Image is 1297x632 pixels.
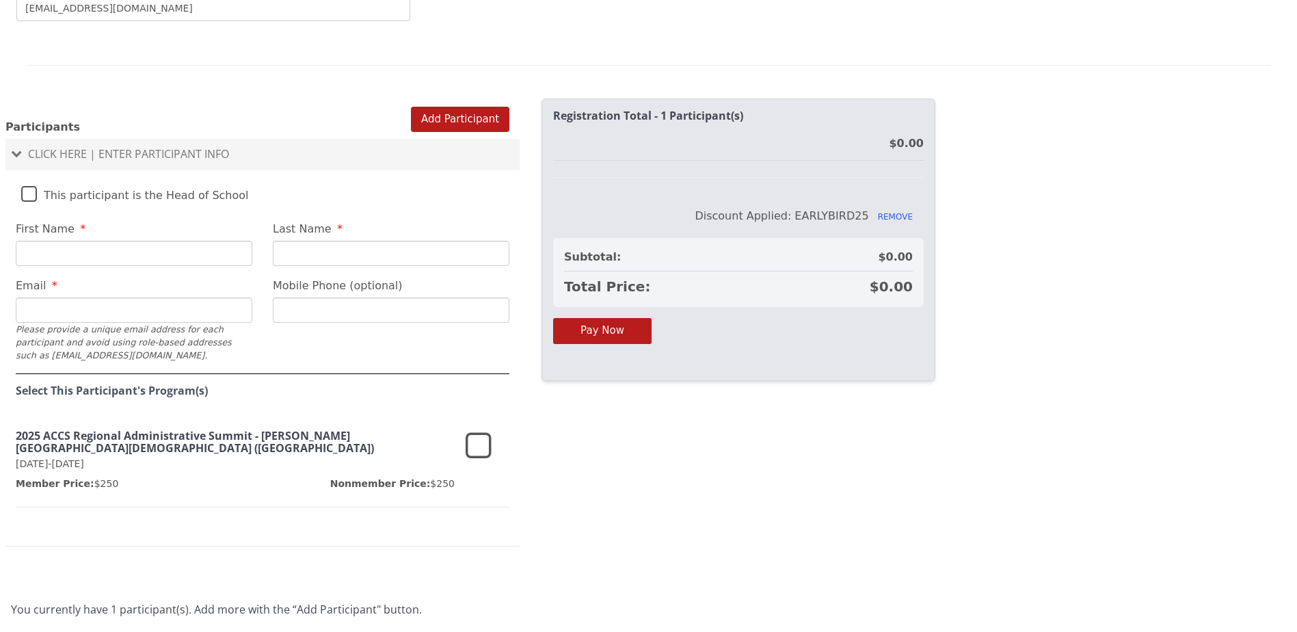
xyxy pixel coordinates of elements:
[878,212,913,222] span: REMOVE
[16,279,46,292] span: Email
[273,222,332,235] span: Last Name
[16,457,455,471] p: [DATE]-[DATE]
[16,430,455,454] h3: 2025 ACCS Regional Administrative Summit - [PERSON_NAME][GEOGRAPHIC_DATA][DEMOGRAPHIC_DATA] ([GEO...
[695,209,868,222] span: Discount Applied: EARLYBIRD25
[330,478,431,489] span: Nonmember Price:
[21,177,249,207] label: This participant is the Head of School
[411,107,509,132] button: Add Participant
[5,120,80,133] span: Participants
[889,135,924,152] div: $0.00
[878,249,913,265] span: $0.00
[870,277,913,296] span: $0.00
[273,279,403,292] span: Mobile Phone (optional)
[16,477,118,490] p: $250
[28,146,229,161] span: Click Here | Enter Participant Info
[564,277,650,296] span: Total Price:
[553,110,924,122] h2: Registration Total - 1 Participant(s)
[16,323,252,363] div: Please provide a unique email address for each participant and avoid using role-based addresses s...
[11,604,1286,616] h4: You currently have 1 participant(s). Add more with the “Add Participant" button.
[16,478,94,489] span: Member Price:
[16,385,509,397] h4: Select This Participant's Program(s)
[16,222,75,235] span: First Name
[564,249,621,265] span: Subtotal:
[330,477,455,490] p: $250
[553,318,652,343] button: Pay Now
